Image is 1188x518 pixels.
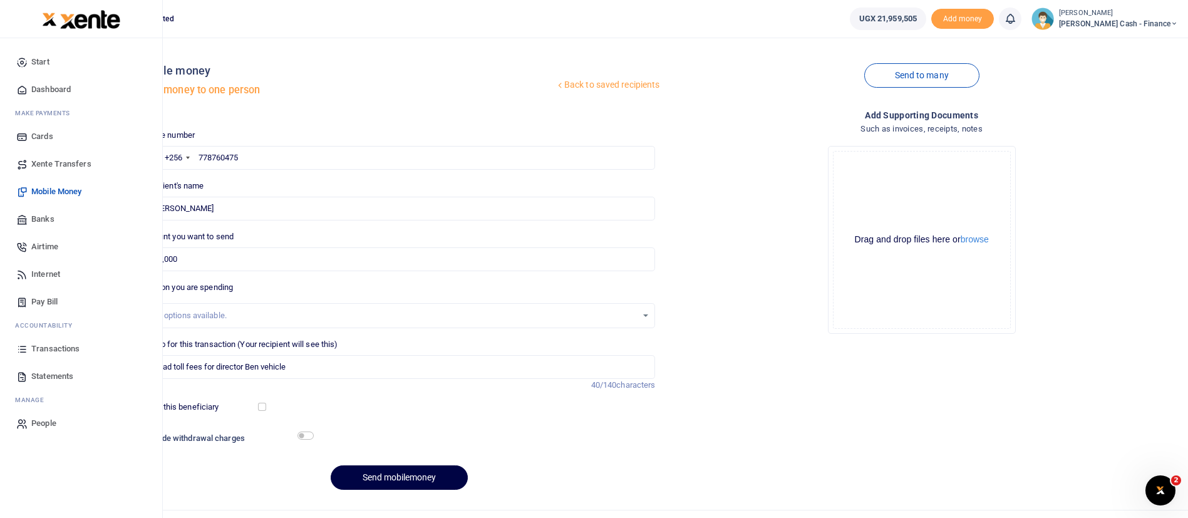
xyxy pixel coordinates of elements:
a: Add money [931,13,994,23]
a: profile-user [PERSON_NAME] [PERSON_NAME] Cash - Finance [1031,8,1178,30]
span: Airtime [31,241,58,253]
small: [PERSON_NAME] [1059,8,1178,19]
li: Ac [10,316,152,335]
input: UGX [143,247,656,271]
a: Start [10,48,152,76]
a: People [10,410,152,437]
h4: Such as invoices, receipts, notes [665,122,1178,136]
a: Mobile Money [10,178,152,205]
a: Internet [10,261,152,288]
span: anage [21,395,44,405]
li: M [10,103,152,123]
a: logo-small logo-large logo-large [42,14,121,23]
div: File Uploader [828,146,1016,334]
input: Enter phone number [143,146,656,170]
span: Statements [31,370,73,383]
div: Drag and drop files here or [834,234,1010,246]
button: Send mobilemoney [331,465,468,490]
span: Start [31,56,49,68]
label: Save this beneficiary [143,401,219,413]
div: +256 [165,152,182,164]
div: Uganda: +256 [143,147,194,169]
span: Cards [31,130,53,143]
img: profile-user [1031,8,1054,30]
li: Wallet ballance [845,8,931,30]
img: logo-small [42,12,57,27]
label: Phone number [143,129,195,142]
a: Pay Bill [10,288,152,316]
a: Statements [10,363,152,390]
a: Back to saved recipients [555,74,661,96]
a: Banks [10,205,152,233]
span: 40/140 [591,380,617,390]
a: Dashboard [10,76,152,103]
span: Internet [31,268,60,281]
h4: Add supporting Documents [665,108,1178,122]
span: Add money [931,9,994,29]
div: No options available. [152,309,638,322]
li: M [10,390,152,410]
iframe: Intercom live chat [1145,475,1175,505]
label: Recipient's name [143,180,204,192]
span: characters [616,380,655,390]
input: Loading name... [143,197,656,220]
span: [PERSON_NAME] Cash - Finance [1059,18,1178,29]
h6: Include withdrawal charges [144,433,307,443]
a: Airtime [10,233,152,261]
span: People [31,417,56,430]
label: Memo for this transaction (Your recipient will see this) [143,338,338,351]
span: Banks [31,213,54,225]
a: UGX 21,959,505 [850,8,926,30]
label: Amount you want to send [143,231,234,243]
span: 2 [1171,475,1181,485]
a: Cards [10,123,152,150]
span: Xente Transfers [31,158,91,170]
span: Transactions [31,343,80,355]
h4: Mobile money [138,64,555,78]
span: Pay Bill [31,296,58,308]
span: countability [24,321,72,330]
label: Reason you are spending [143,281,233,294]
a: Send to many [864,63,979,88]
span: Mobile Money [31,185,81,198]
img: logo-large [60,10,121,29]
span: UGX 21,959,505 [859,13,917,25]
a: Xente Transfers [10,150,152,178]
input: Enter extra information [143,355,656,379]
span: ake Payments [21,108,70,118]
a: Transactions [10,335,152,363]
span: Dashboard [31,83,71,96]
h5: Send money to one person [138,84,555,96]
li: Toup your wallet [931,9,994,29]
button: browse [961,235,989,244]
